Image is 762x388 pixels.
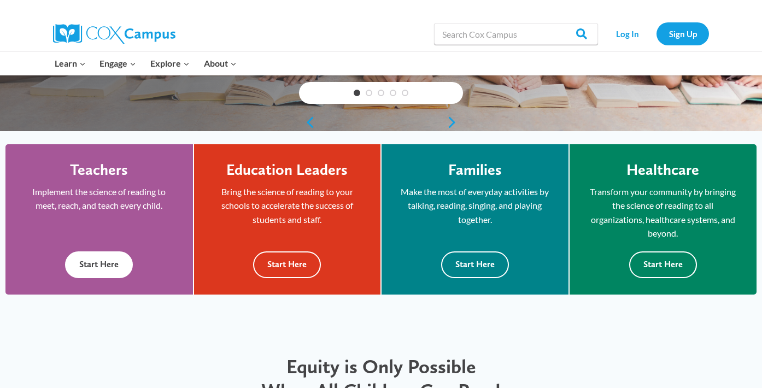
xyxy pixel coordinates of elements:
a: Families Make the most of everyday activities by talking, reading, singing, and playing together.... [382,144,568,295]
h4: Families [448,161,502,179]
p: Bring the science of reading to your schools to accelerate the success of students and staff. [210,185,365,227]
a: Teachers Implement the science of reading to meet, reach, and teach every child. Start Here [5,144,193,295]
a: previous [299,116,315,129]
button: Child menu of Explore [143,52,197,75]
a: 4 [390,90,396,96]
button: Start Here [253,251,321,278]
img: Cox Campus [53,24,175,44]
input: Search Cox Campus [434,23,598,45]
a: Healthcare Transform your community by bringing the science of reading to all organizations, heal... [570,144,757,295]
button: Child menu of About [197,52,244,75]
a: 5 [402,90,408,96]
a: 1 [354,90,360,96]
p: Implement the science of reading to meet, reach, and teach every child. [22,185,177,213]
a: next [447,116,463,129]
a: Education Leaders Bring the science of reading to your schools to accelerate the success of stude... [194,144,381,295]
button: Start Here [65,251,133,278]
p: Make the most of everyday activities by talking, reading, singing, and playing together. [398,185,552,227]
p: Transform your community by bringing the science of reading to all organizations, healthcare syst... [586,185,741,240]
h4: Healthcare [626,161,699,179]
nav: Secondary Navigation [603,22,709,45]
a: 3 [378,90,384,96]
nav: Primary Navigation [48,52,243,75]
a: 2 [366,90,372,96]
button: Start Here [441,251,509,278]
h4: Teachers [70,161,128,179]
button: Child menu of Engage [93,52,144,75]
h4: Education Leaders [226,161,348,179]
div: content slider buttons [299,111,463,133]
button: Child menu of Learn [48,52,93,75]
a: Sign Up [657,22,709,45]
a: Log In [603,22,651,45]
button: Start Here [629,251,697,278]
